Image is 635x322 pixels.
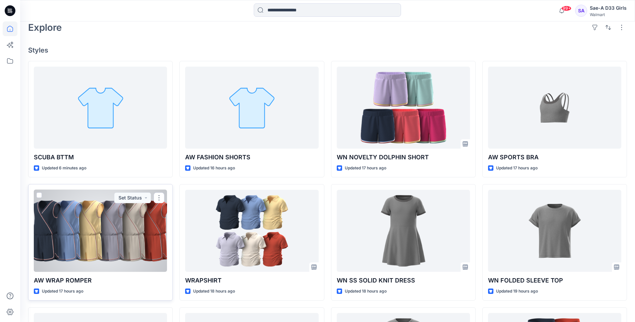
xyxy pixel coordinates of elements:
div: SA [575,5,587,17]
p: WN NOVELTY DOLPHIN SHORT [337,153,470,162]
h4: Styles [28,46,627,54]
p: SCUBA BTTM [34,153,167,162]
p: AW SPORTS BRA [488,153,621,162]
a: WN SS SOLID KNIT DRESS [337,190,470,272]
h2: Explore [28,22,62,33]
a: WN FOLDED SLEEVE TOP [488,190,621,272]
p: WRAPSHIRT [185,276,318,285]
a: AW SPORTS BRA [488,67,621,149]
p: Updated 18 hours ago [193,288,235,295]
p: Updated 18 hours ago [345,288,387,295]
p: WN FOLDED SLEEVE TOP [488,276,621,285]
p: Updated 17 hours ago [345,165,386,172]
p: Updated 17 hours ago [42,288,83,295]
span: 99+ [561,6,571,11]
p: Updated 17 hours ago [496,165,538,172]
p: WN SS SOLID KNIT DRESS [337,276,470,285]
a: WRAPSHIRT [185,190,318,272]
p: Updated 16 hours ago [193,165,235,172]
a: AW FASHION SHORTS [185,67,318,149]
a: WN NOVELTY DOLPHIN SHORT [337,67,470,149]
a: AW WRAP ROMPER [34,190,167,272]
p: AW WRAP ROMPER [34,276,167,285]
p: AW FASHION SHORTS [185,153,318,162]
div: Walmart [590,12,627,17]
p: Updated 6 minutes ago [42,165,86,172]
div: Sae-A D33 Girls [590,4,627,12]
p: Updated 19 hours ago [496,288,538,295]
a: SCUBA BTTM [34,67,167,149]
